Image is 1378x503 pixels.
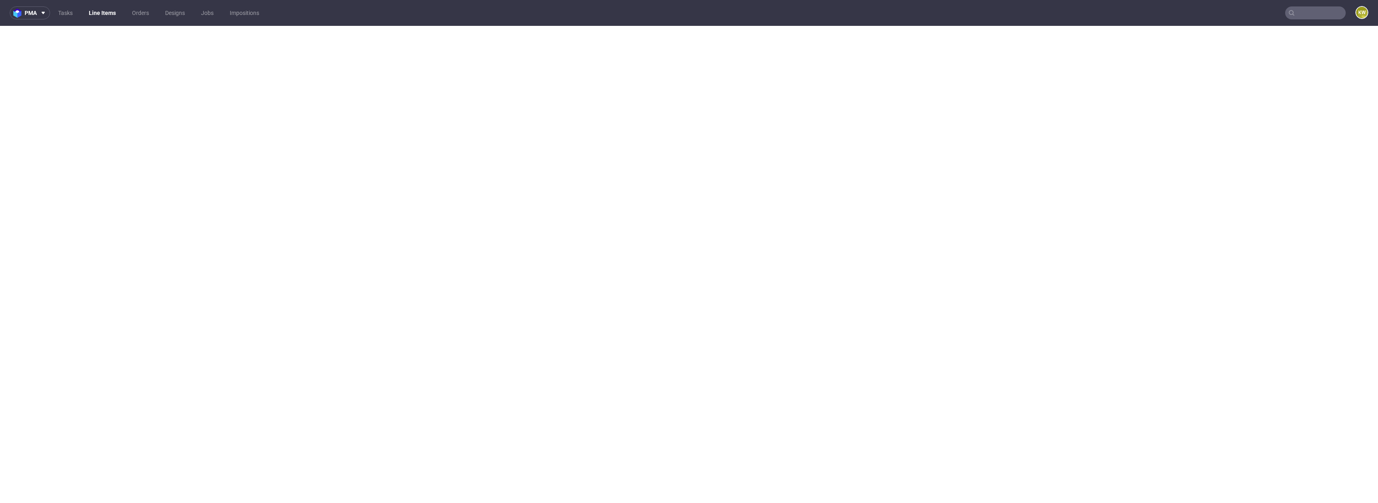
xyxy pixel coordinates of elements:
a: Tasks [53,6,78,19]
a: Orders [127,6,154,19]
a: Line Items [84,6,121,19]
a: Designs [160,6,190,19]
span: pma [25,10,37,16]
button: pma [10,6,50,19]
a: Jobs [196,6,218,19]
a: Impositions [225,6,264,19]
figcaption: KW [1356,7,1368,18]
img: logo [13,8,25,18]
